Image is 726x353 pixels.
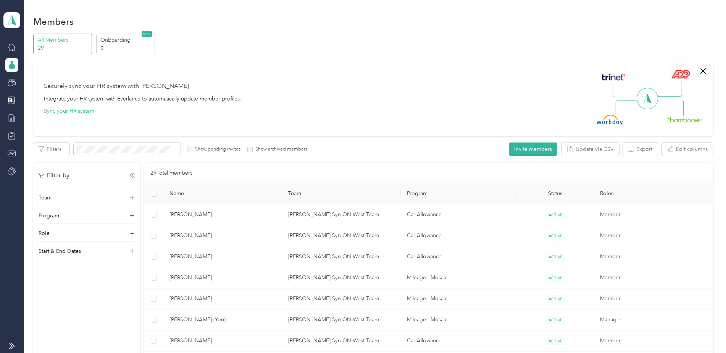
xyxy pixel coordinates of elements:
td: Member [594,204,713,225]
p: Program [39,212,59,220]
th: Name [163,183,282,204]
p: Filter by [39,171,69,180]
td: Susan Matthews Syn ON West Team [282,309,401,330]
span: Name [169,190,276,197]
td: Mileage - Mosaic [401,267,517,288]
th: Program [401,183,517,204]
span: [PERSON_NAME] [169,274,276,282]
td: Car Allowance [401,330,517,351]
img: BambooHR [667,117,702,122]
button: Update via CSV [561,142,619,156]
div: Securely sync your HR system with [PERSON_NAME] [44,82,189,91]
label: Show archived members [253,146,307,153]
th: Status [517,183,594,204]
span: [PERSON_NAME] [169,295,276,303]
td: Peter Van Dyk [163,267,282,288]
span: ACTIVE [546,253,565,261]
p: Team [39,194,52,202]
span: [PERSON_NAME] [169,253,276,261]
td: Car Allowance [401,246,517,267]
td: Manager [594,309,713,330]
td: Car Allowance [401,225,517,246]
button: Filters [33,142,69,156]
span: ACTIVE [546,316,565,324]
td: Mileage - Mosaic [401,309,517,330]
button: Invite members [509,142,557,156]
p: 0 [100,44,152,52]
iframe: Everlance-gr Chat Button Frame [683,310,726,353]
td: Marisa Mariani [163,246,282,267]
td: Member [594,330,713,351]
span: ACTIVE [546,274,565,282]
button: Export [623,142,658,156]
p: Onboarding [100,36,152,44]
th: Roles [594,183,713,204]
td: Susan Matthews Syn ON West Team [282,225,401,246]
p: Start & End Dates [39,247,81,255]
span: [PERSON_NAME] [169,232,276,240]
span: ACTIVE [546,295,565,303]
img: Line Left Down [615,100,642,115]
td: Lori Greig [163,225,282,246]
button: Sync your HR system [44,107,94,115]
p: Role [39,229,50,237]
span: ACTIVE [546,337,565,345]
td: Member [594,267,713,288]
img: Workday [597,115,623,125]
img: Line Right Up [655,81,682,97]
td: Susan Matthews Syn ON West Team [282,288,401,309]
span: ACTIVE [546,232,565,240]
p: 29 Total members [150,169,192,177]
td: Member [594,225,713,246]
th: Team [282,183,401,204]
img: ADP [671,70,690,79]
label: Show pending invites [192,146,240,153]
td: Susan Matthews Syn ON West Team [282,330,401,351]
img: Line Left Up [613,81,639,97]
span: ACTIVE [546,211,565,219]
h1: Members [33,18,74,26]
img: Trinet [600,72,627,83]
p: All Members [38,36,90,44]
div: Integrate your HR system with Everlance to automatically update member profiles. [44,95,241,103]
td: Car Allowance [401,204,517,225]
span: [PERSON_NAME] (You) [169,316,276,324]
td: Mileage - Mosaic [401,288,517,309]
td: Susan Matthews Syn ON West Team [282,246,401,267]
td: Member [594,246,713,267]
span: [PERSON_NAME] [169,211,276,219]
td: Darlene Markov [163,204,282,225]
img: Line Right Down [657,100,684,116]
td: Susan Matthews (You) [163,309,282,330]
button: Edit columns [662,142,713,156]
td: Susan Matthews Syn ON West Team [282,204,401,225]
td: Member [594,288,713,309]
span: NEW [142,31,152,37]
td: Silvana Leone [163,288,282,309]
td: Alison Halvarson [163,330,282,351]
p: 29 [38,44,90,52]
span: [PERSON_NAME] [169,337,276,345]
td: Susan Matthews Syn ON West Team [282,267,401,288]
